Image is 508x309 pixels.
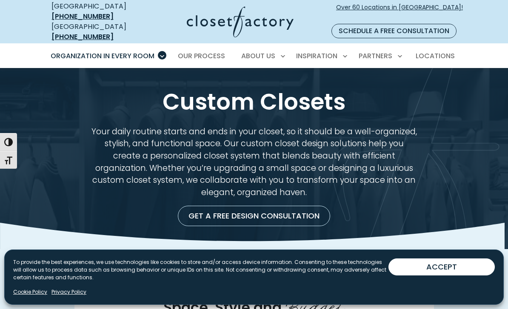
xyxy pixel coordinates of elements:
[331,24,457,38] a: Schedule a Free Consultation
[416,51,455,61] span: Locations
[359,51,392,61] span: Partners
[51,288,86,296] a: Privacy Policy
[388,258,495,275] button: ACCEPT
[178,206,330,226] a: Get a Free Design Consultation
[91,126,417,199] p: Your daily routine starts and ends in your closet, so it should be a well-organized, stylish, and...
[51,32,114,42] a: [PHONE_NUMBER]
[51,22,144,42] div: [GEOGRAPHIC_DATA]
[45,44,463,68] nav: Primary Menu
[296,51,337,61] span: Inspiration
[187,6,294,37] img: Closet Factory Logo
[57,88,451,116] h1: Custom Closets
[51,51,154,61] span: Organization in Every Room
[51,11,114,21] a: [PHONE_NUMBER]
[13,258,388,281] p: To provide the best experiences, we use technologies like cookies to store and/or access device i...
[336,3,463,21] span: Over 60 Locations in [GEOGRAPHIC_DATA]!
[241,51,275,61] span: About Us
[51,1,144,22] div: [GEOGRAPHIC_DATA]
[178,51,225,61] span: Our Process
[13,288,47,296] a: Cookie Policy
